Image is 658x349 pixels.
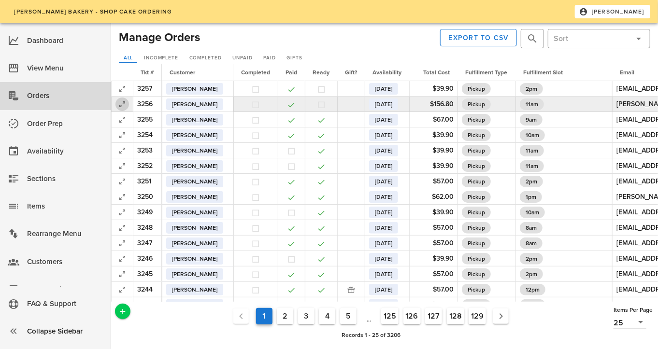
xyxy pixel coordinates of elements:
[409,127,458,143] td: $39.90
[241,69,270,76] span: Completed
[493,308,509,324] button: Next page
[130,329,612,341] div: Records 1 - 25 of 3206
[141,69,154,76] span: Tkt #
[409,282,458,297] td: $57.00
[468,145,485,156] span: Pickup
[133,174,162,189] td: 3251
[172,207,217,218] span: [PERSON_NAME]
[526,191,536,203] span: 1pm
[115,128,129,142] button: Expand Record
[526,83,537,95] span: 2pm
[468,237,485,249] span: Pickup
[27,226,103,242] div: Rearrange Menu
[259,54,280,63] a: Paid
[375,253,392,265] span: [DATE]
[115,82,129,96] button: Expand Record
[172,253,217,265] span: [PERSON_NAME]
[172,83,217,95] span: [PERSON_NAME]
[337,64,365,81] th: Gift?
[468,191,485,203] span: Pickup
[614,319,623,327] div: 25
[172,191,217,203] span: [PERSON_NAME]
[375,98,392,110] span: [DATE]
[263,55,275,61] span: Paid
[286,69,297,76] span: Paid
[465,69,507,76] span: Fulfillment Type
[298,308,315,324] button: Goto Page 3
[278,64,305,81] th: Paid
[521,29,544,48] div: Hit Enter to search
[115,190,129,204] button: Expand Record
[468,129,485,141] span: Pickup
[375,160,392,172] span: [DATE]
[468,114,485,126] span: Pickup
[409,220,458,236] td: $57.00
[361,308,377,324] span: ...
[526,98,538,110] span: 11am
[409,158,458,174] td: $39.90
[526,114,537,126] span: 9am
[526,299,540,311] span: 12pm
[375,176,392,187] span: [DATE]
[468,253,485,265] span: Pickup
[409,174,458,189] td: $57.00
[133,158,162,174] td: 3252
[115,98,129,111] button: Expand Record
[381,308,399,324] button: Goto Page 125
[375,268,392,280] span: [DATE]
[115,144,129,157] button: Expand Record
[319,308,335,324] button: Goto Page 4
[133,282,162,297] td: 3244
[172,160,217,172] span: [PERSON_NAME]
[172,176,217,187] span: [PERSON_NAME]
[409,97,458,112] td: $156.80
[554,31,629,46] input: Sort
[27,171,103,187] div: Sections
[468,83,485,95] span: Pickup
[172,299,217,311] span: [PERSON_NAME]
[614,307,653,313] span: Items Per Page
[115,221,129,235] button: Expand Record
[185,54,226,63] a: Completed
[340,308,357,324] button: Goto Page 5
[526,268,537,280] span: 2pm
[526,176,537,187] span: 2pm
[123,55,133,61] span: All
[115,175,129,188] button: Expand Record
[119,29,200,46] h2: Manage Orders
[468,98,485,110] span: Pickup
[468,176,485,187] span: Pickup
[448,34,509,42] span: Export to CSV
[133,64,162,81] th: Tkt #
[458,64,515,81] th: Fulfillment Type
[375,191,392,203] span: [DATE]
[526,237,537,249] span: 8am
[620,69,634,76] span: Email
[27,323,103,339] div: Collapse Sidebar
[172,114,217,126] span: [PERSON_NAME]
[115,252,129,265] button: Expand Record
[172,237,217,249] span: [PERSON_NAME]
[286,55,302,61] span: Gifts
[232,55,252,61] span: Unpaid
[170,69,195,76] span: Customer
[27,281,103,297] div: Shop Settings
[526,207,539,218] span: 10am
[375,145,392,156] span: [DATE]
[345,69,357,76] span: Gift?
[409,266,458,282] td: $57.00
[162,64,233,81] th: Customer
[375,222,392,234] span: [DATE]
[27,88,103,104] div: Orders
[526,222,537,234] span: 8am
[409,251,458,266] td: $39.90
[375,83,392,95] span: [DATE]
[143,55,178,61] span: Incomplete
[133,297,162,313] td: 3243
[133,266,162,282] td: 3245
[27,296,103,312] div: FAQ & Support
[115,159,129,173] button: Expand Record
[133,236,162,251] td: 3247
[468,268,485,280] span: Pickup
[409,64,458,81] th: Total Cost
